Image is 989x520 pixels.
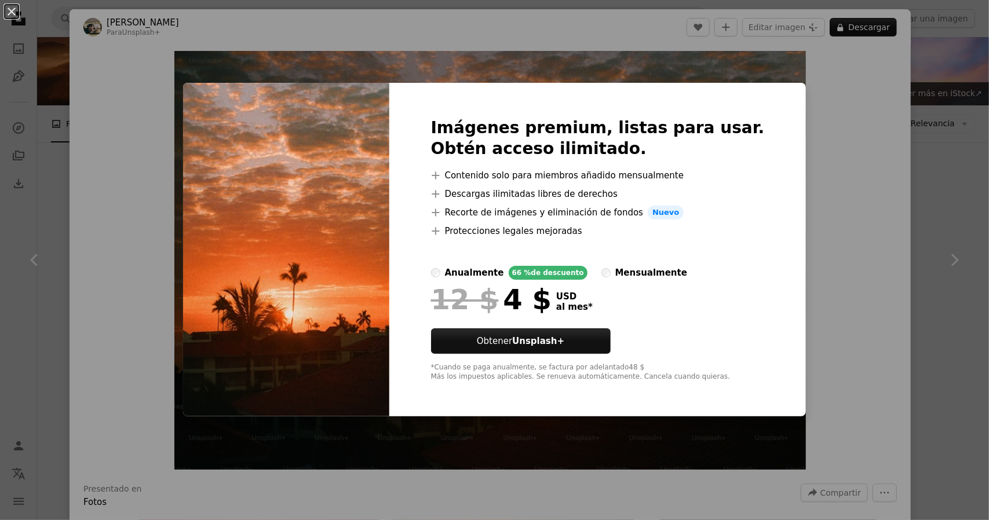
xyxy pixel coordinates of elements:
button: ObtenerUnsplash+ [431,328,611,354]
div: *Cuando se paga anualmente, se factura por adelantado 48 $ Más los impuestos aplicables. Se renue... [431,363,765,382]
strong: Unsplash+ [512,336,564,346]
h2: Imágenes premium, listas para usar. Obtén acceso ilimitado. [431,118,765,159]
li: Contenido solo para miembros añadido mensualmente [431,169,765,182]
span: USD [556,291,593,302]
div: mensualmente [615,266,687,280]
span: Nuevo [648,206,684,219]
span: al mes * [556,302,593,312]
input: anualmente66 %de descuento [431,268,440,277]
div: 4 $ [431,284,552,314]
li: Protecciones legales mejoradas [431,224,765,238]
div: 66 % de descuento [509,266,587,280]
input: mensualmente [601,268,611,277]
span: 12 $ [431,284,499,314]
li: Descargas ilimitadas libres de derechos [431,187,765,201]
div: anualmente [445,266,504,280]
li: Recorte de imágenes y eliminación de fondos [431,206,765,219]
img: premium_photo-1680883415362-238794b19dde [183,83,389,416]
